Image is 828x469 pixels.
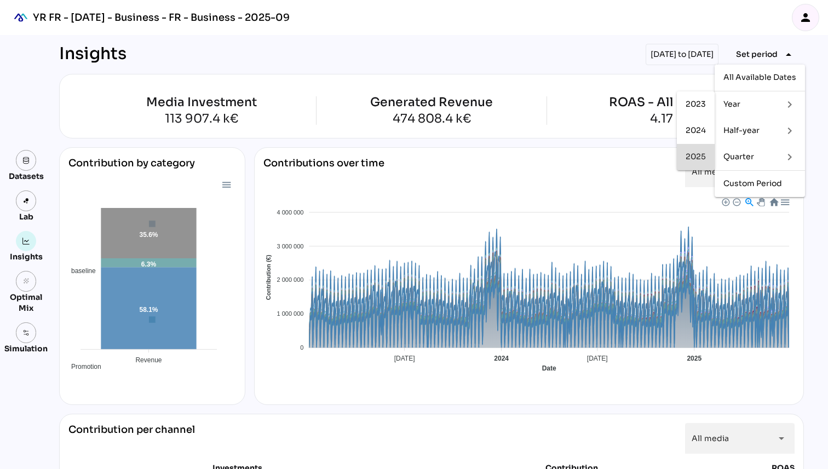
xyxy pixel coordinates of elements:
img: settings.svg [22,329,30,337]
tspan: 2024 [494,355,509,362]
i: arrow_drop_down [775,432,788,445]
i: keyboard_arrow_right [783,124,796,137]
span: Set period [736,48,778,61]
tspan: 3 000 000 [277,243,304,250]
img: lab.svg [22,197,30,205]
div: ROAS - All media [609,96,715,108]
tspan: Revenue [135,356,162,364]
img: graph.svg [22,238,30,245]
span: Promotion [63,363,101,370]
span: baseline [63,267,96,275]
div: Custom Period [723,179,796,188]
div: Optimal Mix [4,292,48,314]
div: Reset Zoom [769,197,778,206]
button: Collapse "Set period" [727,45,804,65]
div: Datasets [9,171,44,182]
div: Contribution per channel [68,423,195,454]
div: Selection Zoom [744,197,754,206]
span: All media [692,433,729,443]
text: Date [542,364,556,372]
img: data.svg [22,157,30,164]
text: Contribution (€) [265,254,272,300]
div: Half-year [723,126,774,135]
tspan: [DATE] [394,355,415,362]
div: Year [723,100,774,109]
div: Menu [221,180,231,189]
tspan: [DATE] [587,355,608,362]
div: Lab [14,211,38,222]
tspan: 0 [300,344,303,351]
div: Contributions over time [263,157,384,187]
div: Panning [757,198,763,205]
span: All media [692,167,729,177]
div: Simulation [4,343,48,354]
i: keyboard_arrow_right [783,150,796,164]
div: 474 808.4 k€ [370,113,493,125]
div: Insights [10,251,43,262]
i: person [799,11,812,24]
i: arrow_drop_down [782,48,795,61]
div: Contribution by category [68,157,236,178]
div: Media Investment [87,96,316,108]
div: YR FR - [DATE] - Business - FR - Business - 2025-09 [33,11,290,24]
tspan: 4 000 000 [277,209,304,216]
div: Zoom Out [732,198,740,205]
div: 113 907.4 k€ [87,113,316,125]
div: 2023 [686,100,706,109]
div: mediaROI [9,5,33,30]
tspan: 2025 [687,355,702,362]
div: 2025 [686,152,706,161]
div: Zoom In [721,198,729,205]
div: 2024 [686,126,706,135]
div: Menu [780,197,789,206]
tspan: 1 000 000 [277,310,304,317]
div: 4.17 [609,113,715,125]
tspan: 2 000 000 [277,276,304,283]
i: grain [22,277,30,285]
div: Generated Revenue [370,96,493,108]
div: Insights [59,44,127,65]
i: keyboard_arrow_right [783,98,796,111]
div: Quarter [723,152,774,161]
div: [DATE] to [DATE] [646,44,718,65]
div: All Available Dates [723,73,796,82]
